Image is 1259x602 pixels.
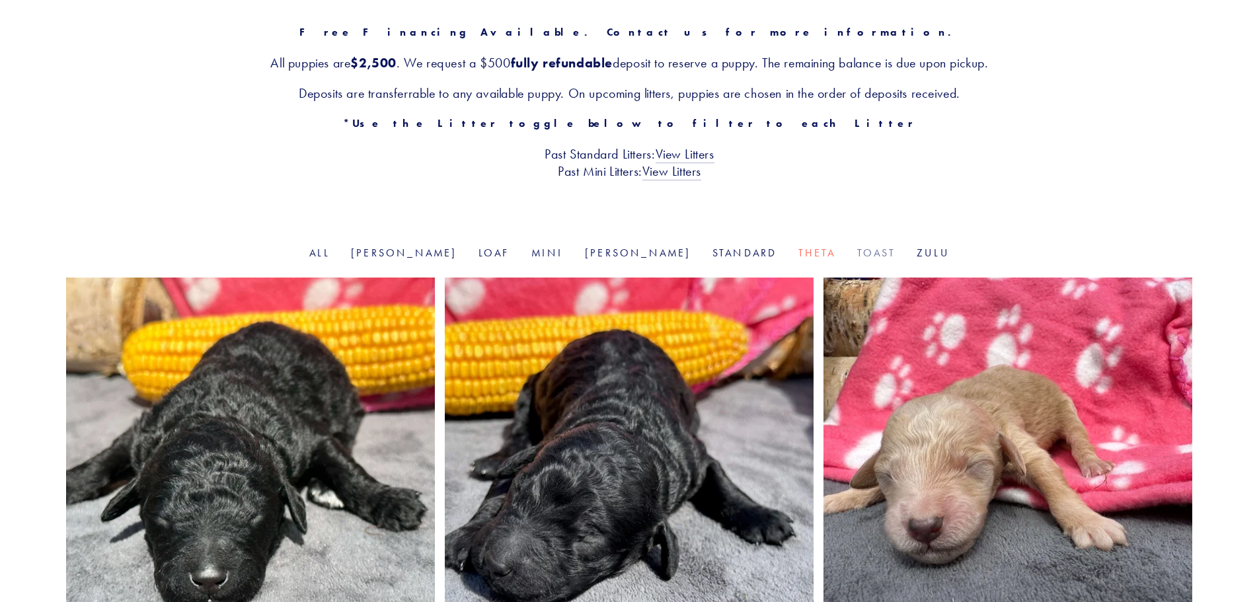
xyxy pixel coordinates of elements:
[478,246,510,259] a: Loaf
[66,85,1193,102] h3: Deposits are transferrable to any available puppy. On upcoming litters, puppies are chosen in the...
[299,26,960,38] strong: Free Financing Available. Contact us for more information.
[857,246,896,259] a: Toast
[531,246,564,259] a: Mini
[917,246,950,259] a: Zulu
[642,163,701,180] a: View Litters
[511,55,613,71] strong: fully refundable
[798,246,836,259] a: Theta
[66,54,1193,71] h3: All puppies are . We request a $500 deposit to reserve a puppy. The remaining balance is due upon...
[656,146,714,163] a: View Litters
[350,55,397,71] strong: $2,500
[585,246,691,259] a: [PERSON_NAME]
[343,117,916,130] strong: *Use the Litter toggle below to filter to each Litter
[712,246,777,259] a: Standard
[66,145,1193,180] h3: Past Standard Litters: Past Mini Litters:
[309,246,330,259] a: All
[351,246,457,259] a: [PERSON_NAME]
